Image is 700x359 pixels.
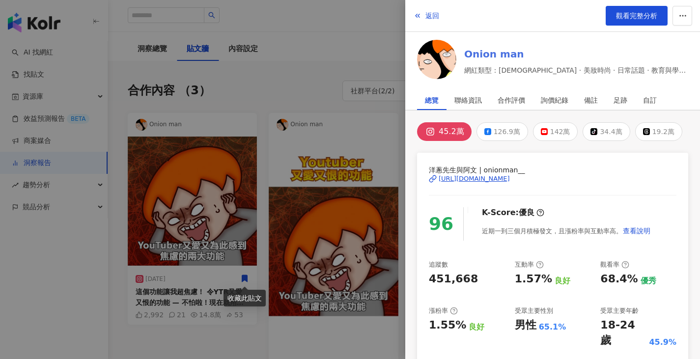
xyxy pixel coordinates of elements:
[515,318,536,333] div: 男性
[584,90,598,110] div: 備註
[600,272,638,287] div: 68.4%
[515,272,552,287] div: 1.57%
[622,221,651,241] button: 查看說明
[616,12,657,20] span: 觀看完整分析
[464,65,688,76] span: 網紅類型：[DEMOGRAPHIC_DATA] · 美妝時尚 · 日常話題 · 教育與學習 · 美食 · 命理占卜 · 遊戲 · 醫療與健康 · 穿搭 · 旅遊
[464,47,688,61] a: Onion man
[482,207,544,218] div: K-Score :
[476,122,528,141] button: 126.9萬
[555,276,570,286] div: 良好
[417,40,456,79] img: KOL Avatar
[429,210,453,238] div: 96
[429,260,448,269] div: 追蹤數
[539,322,566,332] div: 65.1%
[600,318,646,348] div: 18-24 歲
[454,90,482,110] div: 聯絡資訊
[224,290,266,306] div: 收藏此貼文
[515,260,544,269] div: 互動率
[417,122,472,141] button: 45.2萬
[583,122,630,141] button: 34.4萬
[425,12,439,20] span: 返回
[635,122,682,141] button: 19.2萬
[606,6,668,26] a: 觀看完整分析
[413,6,440,26] button: 返回
[494,125,520,138] div: 126.9萬
[649,337,676,348] div: 45.9%
[614,90,627,110] div: 足跡
[429,306,458,315] div: 漲粉率
[439,174,510,183] div: [URL][DOMAIN_NAME]
[600,125,622,138] div: 34.4萬
[643,90,657,110] div: 自訂
[469,322,484,332] div: 良好
[417,40,456,83] a: KOL Avatar
[498,90,525,110] div: 合作評價
[429,272,478,287] div: 451,668
[429,318,466,333] div: 1.55%
[641,276,656,286] div: 優秀
[600,260,629,269] div: 觀看率
[519,207,534,218] div: 優良
[623,227,650,235] span: 查看說明
[429,174,676,183] a: [URL][DOMAIN_NAME]
[429,165,676,175] span: 洋蔥先生與阿文 | onionman__
[600,306,639,315] div: 受眾主要年齡
[533,122,578,141] button: 142萬
[652,125,674,138] div: 19.2萬
[425,90,439,110] div: 總覽
[439,125,464,138] div: 45.2萬
[541,90,568,110] div: 詢價紀錄
[515,306,553,315] div: 受眾主要性別
[482,221,651,241] div: 近期一到三個月積極發文，且漲粉率與互動率高。
[550,125,570,138] div: 142萬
